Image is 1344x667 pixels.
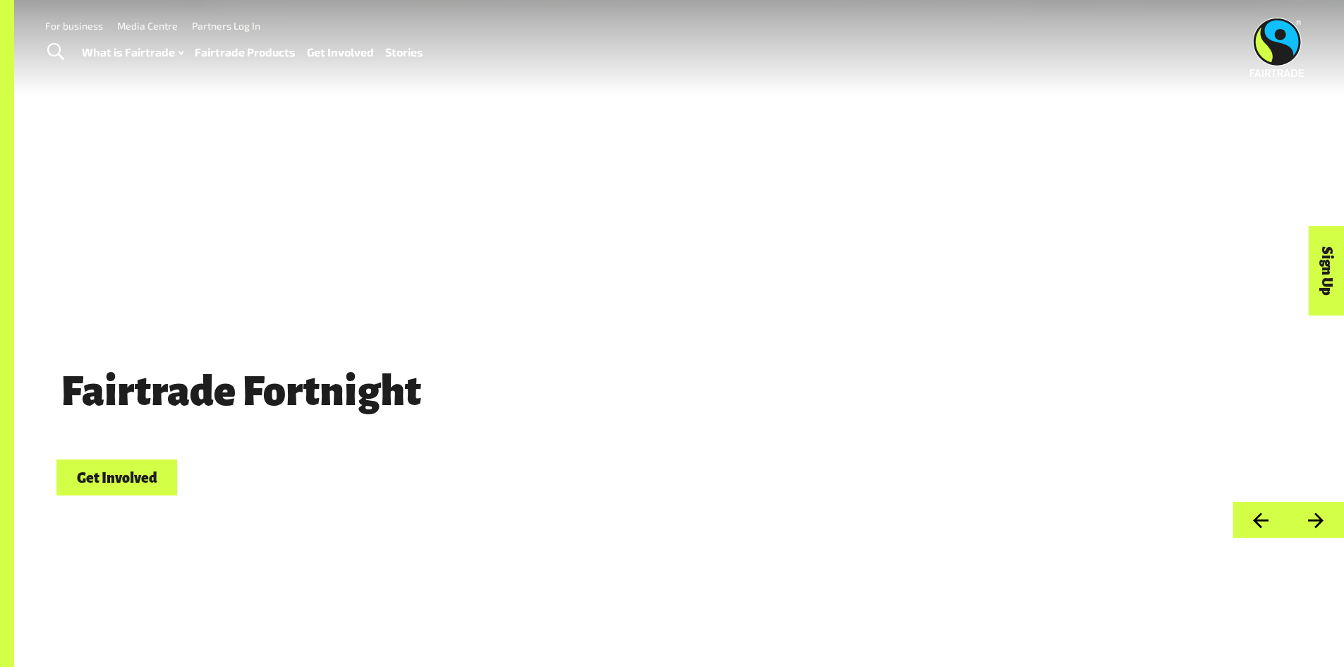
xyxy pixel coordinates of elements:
[56,426,1091,454] p: [DATE] - [DATE]
[56,369,426,414] span: Fairtrade Fortnight
[307,42,374,63] a: Get Involved
[38,35,73,70] a: Toggle Search
[1250,18,1304,77] img: Fairtrade Australia New Zealand logo
[192,20,260,32] a: Partners Log In
[385,42,423,63] a: Stories
[56,459,177,495] a: Get Involved
[1288,502,1344,538] button: Next
[1233,502,1288,538] button: Previous
[45,20,103,32] a: For business
[82,42,183,63] a: What is Fairtrade
[195,42,296,63] a: Fairtrade Products
[117,20,178,32] a: Media Centre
